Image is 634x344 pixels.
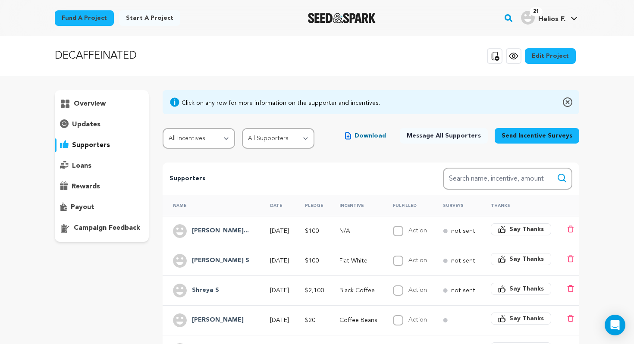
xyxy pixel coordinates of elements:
[119,10,180,26] a: Start a project
[163,195,260,216] th: Name
[192,285,219,296] h4: Shreya S
[521,11,565,25] div: Helios F.'s Profile
[451,256,475,265] p: not sent
[192,256,249,266] h4: Kavin S
[55,180,149,194] button: rewards
[305,228,319,234] span: $100
[55,97,149,111] button: overview
[55,10,114,26] a: Fund a project
[72,140,110,150] p: supporters
[270,286,289,295] p: [DATE]
[491,253,551,265] button: Say Thanks
[605,315,625,335] div: Open Intercom Messenger
[305,317,315,323] span: $20
[509,255,544,263] span: Say Thanks
[495,128,579,144] button: Send Incentive Surveys
[339,286,377,295] p: Black Coffee
[55,221,149,235] button: campaign feedback
[339,256,377,265] p: Flat White
[355,131,386,140] span: Download
[408,317,427,323] label: Action
[55,118,149,131] button: updates
[509,225,544,234] span: Say Thanks
[173,224,187,238] img: user.png
[55,159,149,173] button: loans
[530,7,543,16] span: 21
[270,316,289,325] p: [DATE]
[408,228,427,234] label: Action
[173,313,187,327] img: user.png
[72,119,100,130] p: updates
[519,9,579,27] span: Helios F.'s Profile
[270,256,289,265] p: [DATE]
[383,195,432,216] th: Fulfilled
[71,202,94,213] p: payout
[509,314,544,323] span: Say Thanks
[563,97,572,107] img: close-o.svg
[519,9,579,25] a: Helios F.'s Profile
[491,313,551,325] button: Say Thanks
[338,128,393,144] button: Download
[339,316,377,325] p: Coffee Beans
[521,11,535,25] img: user.png
[260,195,294,216] th: Date
[408,257,427,263] label: Action
[305,258,319,264] span: $100
[329,195,383,216] th: Incentive
[509,285,544,293] span: Say Thanks
[339,227,377,235] p: N/A
[55,48,137,64] p: DECAFFEINATED
[192,315,244,325] h4: Anish K
[407,131,481,140] span: Message All Supporters
[192,226,249,236] h4: Shankar Ramalingam
[169,174,415,184] p: Supporters
[308,13,376,23] a: Seed&Spark Homepage
[74,99,106,109] p: overview
[451,227,475,235] p: not sent
[491,283,551,295] button: Say Thanks
[408,287,427,293] label: Action
[173,254,187,268] img: user.png
[491,223,551,235] button: Say Thanks
[433,195,480,216] th: Surveys
[451,286,475,295] p: not sent
[305,288,324,294] span: $2,100
[55,200,149,214] button: payout
[443,168,572,190] input: Search name, incentive, amount
[72,181,100,192] p: rewards
[480,195,557,216] th: Thanks
[525,48,576,64] a: Edit Project
[72,161,91,171] p: loans
[182,99,380,107] div: Click on any row for more information on the supporter and incentives.
[270,227,289,235] p: [DATE]
[173,284,187,297] img: user.png
[55,138,149,152] button: supporters
[308,13,376,23] img: Seed&Spark Logo Dark Mode
[295,195,329,216] th: Pledge
[538,16,565,23] span: Helios F.
[74,223,140,233] p: campaign feedback
[400,128,488,144] button: Message All Supporters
